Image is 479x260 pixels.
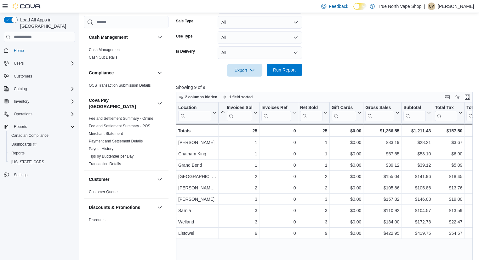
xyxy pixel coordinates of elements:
span: Payout History [89,146,113,151]
span: Settings [14,172,27,177]
div: $419.75 [403,229,431,237]
span: Payment and Settlement Details [89,139,143,144]
div: Compliance [84,82,168,92]
div: Location [178,105,211,111]
div: 3 [220,207,257,214]
div: $57.65 [365,150,399,158]
div: $13.76 [435,184,462,192]
div: Gift Card Sales [331,105,356,121]
div: $157.82 [365,195,399,203]
div: 0 [261,229,296,237]
button: Discounts & Promotions [156,204,163,211]
span: Users [11,60,75,67]
div: Net Sold [300,105,322,121]
div: Subtotal [403,105,426,111]
button: Invoices Sold [220,105,257,121]
div: $422.95 [365,229,399,237]
button: Catalog [1,84,77,93]
span: Cash Out Details [89,55,117,60]
button: Cova Pay [GEOGRAPHIC_DATA] [89,97,155,110]
span: Catalog [14,86,27,91]
div: $6.90 [435,150,462,158]
button: Inventory [1,97,77,106]
div: $1,211.43 [403,127,431,135]
div: 0 [261,207,296,214]
span: Customers [11,72,75,80]
span: Tips by Budtender per Day [89,154,134,159]
button: Users [1,59,77,68]
div: 1 [300,161,327,169]
div: $104.57 [403,207,431,214]
div: 25 [220,127,257,135]
div: 3 [300,218,327,226]
div: 0 [261,139,296,146]
span: OCS Transaction Submission Details [89,83,151,88]
div: Totals [178,127,216,135]
button: Reports [1,122,77,131]
div: 0 [261,218,296,226]
span: Customers [14,74,32,79]
div: $5.09 [435,161,462,169]
div: 1 [220,150,257,158]
div: $0.00 [331,127,361,135]
button: Gift Cards [331,105,361,121]
div: $0.00 [331,161,361,169]
input: Dark Mode [353,3,367,10]
button: Catalog [11,85,29,93]
div: 0 [261,150,296,158]
div: $39.12 [403,161,431,169]
button: Subtotal [403,105,431,121]
div: 0 [261,184,296,192]
div: [PERSON_NAME] [178,139,216,146]
div: Discounts & Promotions [84,216,168,241]
div: 0 [261,195,296,203]
a: Fee and Settlement Summary - POS [89,124,150,128]
div: Grand Bend [178,161,216,169]
div: Total Tax [435,105,457,111]
a: Discounts [89,218,105,222]
div: Gross Sales [365,105,394,111]
div: [PERSON_NAME] Sound [178,184,216,192]
div: $33.19 [365,139,399,146]
div: $1,266.55 [365,127,399,135]
button: Cash Management [89,34,155,40]
nav: Complex example [4,43,75,196]
div: $54.57 [435,229,462,237]
div: 1 [300,150,327,158]
div: $155.04 [365,173,399,180]
div: 9 [220,229,257,237]
span: Operations [11,110,75,118]
a: Reports [9,149,27,157]
a: Home [11,47,26,55]
a: Dashboards [9,141,39,148]
label: Sale Type [176,19,193,24]
button: Compliance [89,70,155,76]
div: $0.00 [331,184,361,192]
button: All [218,46,302,59]
button: Display options [453,93,461,101]
div: Gift Cards [331,105,356,111]
div: $184.00 [365,218,399,226]
button: Users [11,60,26,67]
div: Invoices Sold [227,105,252,121]
span: Run Report [273,67,296,73]
button: Discounts & Promotions [89,204,155,211]
div: $0.00 [331,150,361,158]
div: 25 [300,127,327,135]
button: Invoices Ref [261,105,296,121]
p: [PERSON_NAME] [438,3,474,10]
button: Keyboard shortcuts [443,93,451,101]
a: Merchant Statement [89,131,123,136]
button: Run Report [267,64,302,76]
div: Cash Management [84,46,168,64]
button: Export [227,64,262,77]
div: 3 [300,195,327,203]
div: Subtotal [403,105,426,121]
div: 2 [300,173,327,180]
div: [PERSON_NAME] [178,195,216,203]
span: Dashboards [11,142,37,147]
div: $18.45 [435,173,462,180]
span: cv [429,3,434,10]
div: 2 [220,184,257,192]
